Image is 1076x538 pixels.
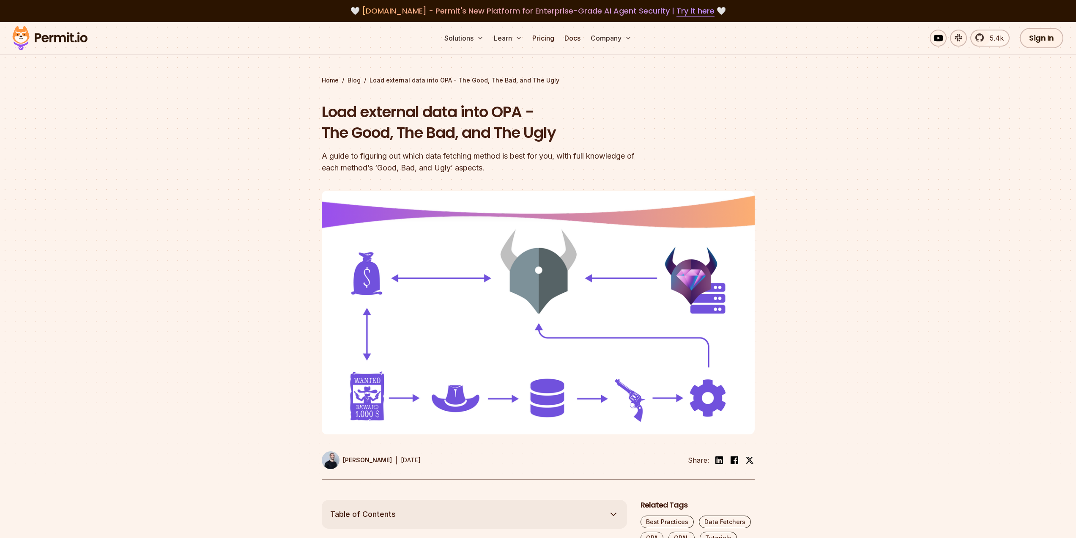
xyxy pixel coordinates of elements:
a: Try it here [676,5,715,16]
h1: Load external data into OPA - The Good, The Bad, and The Ugly [322,102,646,143]
button: Table of Contents [322,500,627,529]
a: 5.4k [970,30,1010,47]
time: [DATE] [401,456,421,464]
div: 🤍 🤍 [20,5,1056,17]
img: Load external data into OPA - The Good, The Bad, and The Ugly [322,191,755,434]
h2: Related Tags [641,500,755,511]
a: Data Fetchers [699,516,751,528]
div: | [395,455,397,465]
button: Learn [490,30,526,47]
li: Share: [688,455,709,465]
img: facebook [729,455,739,465]
img: linkedin [714,455,724,465]
p: [PERSON_NAME] [343,456,392,464]
button: Company [587,30,635,47]
button: Solutions [441,30,487,47]
a: Best Practices [641,516,694,528]
img: Oded Ben David [322,451,340,469]
div: A guide to figuring out which data fetching method is best for you, with full knowledge of each m... [322,150,646,174]
a: Sign In [1020,28,1063,48]
a: Home [322,76,339,85]
img: Permit logo [8,24,91,52]
a: [PERSON_NAME] [322,451,392,469]
img: twitter [745,456,754,464]
div: / / [322,76,755,85]
span: [DOMAIN_NAME] - Permit's New Platform for Enterprise-Grade AI Agent Security | [362,5,715,16]
a: Blog [348,76,361,85]
a: Pricing [529,30,558,47]
span: Table of Contents [330,508,396,520]
span: 5.4k [985,33,1004,43]
a: Docs [561,30,584,47]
